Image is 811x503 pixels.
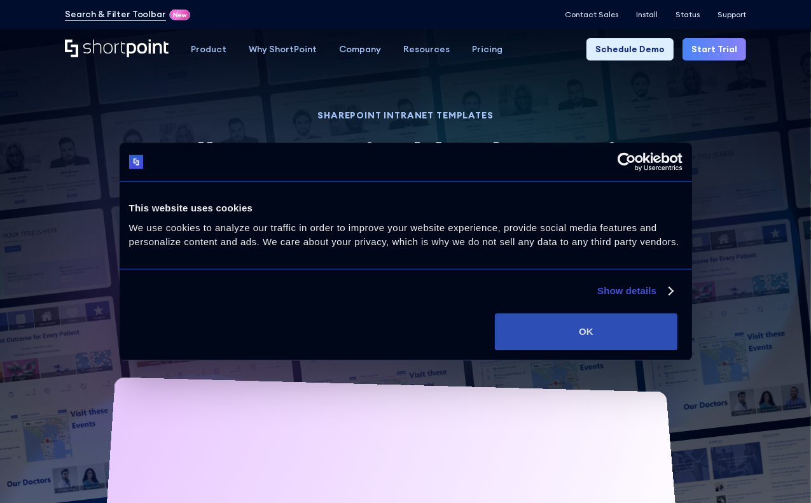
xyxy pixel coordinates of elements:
[145,111,666,119] h1: SHAREPOINT INTRANET TEMPLATES
[683,38,746,60] a: Start Trial
[565,10,618,19] a: Contact Sales
[328,38,392,60] a: Company
[597,283,672,299] a: Show details
[65,8,166,21] a: Search & Filter Toolbar
[403,43,450,56] div: Resources
[676,10,700,19] a: Status
[461,38,513,60] a: Pricing
[129,201,683,216] div: This website uses cookies
[472,43,503,56] div: Pricing
[65,39,169,59] a: Home
[129,222,679,248] span: We use cookies to analyze our traffic in order to improve your website experience, provide social...
[392,38,461,60] a: Resources
[129,155,144,169] img: logo
[636,10,658,19] a: Install
[179,38,237,60] a: Product
[339,43,381,56] div: Company
[495,313,677,350] button: OK
[747,442,811,503] iframe: Chat Widget
[586,38,674,60] a: Schedule Demo
[571,152,683,171] a: Usercentrics Cookiebot - opens in a new window
[191,43,226,56] div: Product
[159,134,653,218] span: Fully customizable SharePoint templates with ShortPoint
[717,10,746,19] a: Support
[237,38,328,60] a: Why ShortPoint
[249,43,317,56] div: Why ShortPoint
